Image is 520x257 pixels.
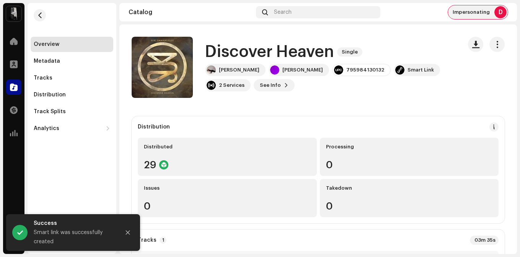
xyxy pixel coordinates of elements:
span: Single [337,47,362,57]
div: Smart link was successfully created [34,228,114,246]
h1: Discover Heaven [205,43,334,61]
div: Overview [34,41,59,47]
div: Tracks [34,75,52,81]
re-m-nav-dropdown: Analytics [31,121,113,136]
div: 03m 35s [470,236,499,245]
div: Track Splits [34,109,66,115]
div: 2 Services [219,82,245,88]
div: [PERSON_NAME] [219,67,259,73]
re-m-nav-item: Distribution [31,87,113,102]
strong: Tracks [138,237,156,243]
div: Catalog [129,9,253,15]
p-badge: 1 [160,237,166,244]
div: Smart Link [408,67,434,73]
div: D [494,6,507,18]
span: Impersonating [453,9,490,15]
div: Metadata [34,58,60,64]
span: See Info [260,78,281,93]
img: aac85904-91c1-49be-a656-9e1d17659b42 [207,65,216,75]
div: Success [34,219,114,228]
re-m-nav-item: Metadata [31,54,113,69]
button: Close [120,225,135,240]
re-m-nav-item: Track Splits [31,104,113,119]
div: Issues [144,185,311,191]
div: [PERSON_NAME] [282,67,323,73]
span: Search [274,9,292,15]
div: 795984130132 [346,67,384,73]
div: Distribution [34,92,66,98]
re-m-nav-item: Tracks [31,70,113,86]
div: Analytics [34,125,59,132]
div: Takedown [326,185,493,191]
button: See Info [254,79,295,91]
div: Processing [326,144,493,150]
img: 28cd5e4f-d8b3-4e3e-9048-38ae6d8d791a [6,6,21,21]
div: Distribution [138,124,170,130]
div: Distributed [144,144,311,150]
re-m-nav-item: Overview [31,37,113,52]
